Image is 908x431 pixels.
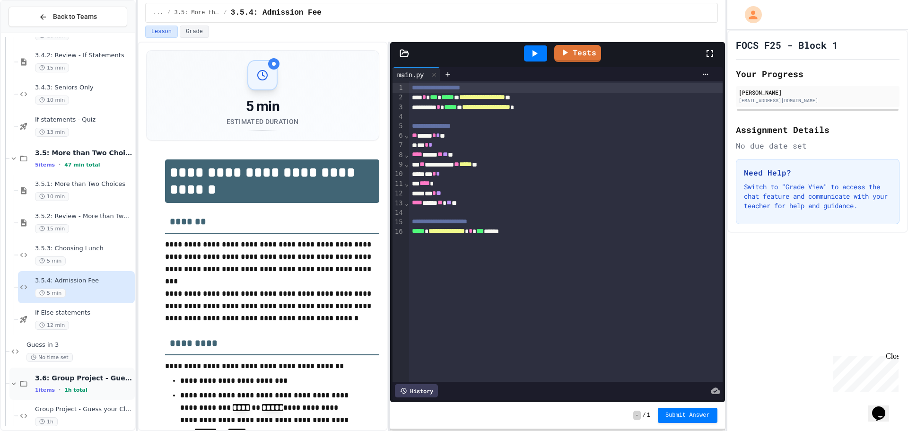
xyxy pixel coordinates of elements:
[744,182,891,211] p: Switch to "Grade View" to access the chat feature and communicate with your teacher for help and ...
[153,9,164,17] span: ...
[404,160,409,168] span: Fold line
[393,199,404,208] div: 13
[35,417,58,426] span: 1h
[167,9,170,17] span: /
[735,4,764,26] div: My Account
[404,132,409,139] span: Fold line
[393,218,404,227] div: 15
[393,150,404,160] div: 8
[633,411,640,420] span: -
[59,161,61,168] span: •
[393,67,440,81] div: main.py
[35,245,133,253] span: 3.5.3: Choosing Lunch
[9,7,127,27] button: Back to Teams
[35,224,69,233] span: 15 min
[393,208,404,218] div: 14
[35,289,66,298] span: 5 min
[35,162,55,168] span: 5 items
[35,309,133,317] span: If Else statements
[26,353,73,362] span: No time set
[35,387,55,393] span: 1 items
[739,88,897,97] div: [PERSON_NAME]
[35,192,69,201] span: 10 min
[393,169,404,179] div: 10
[35,63,69,72] span: 15 min
[35,180,133,188] span: 3.5.1: More than Two Choices
[395,384,438,397] div: History
[554,45,601,62] a: Tests
[35,212,133,220] span: 3.5.2: Review - More than Two Choices
[35,321,69,330] span: 12 min
[393,189,404,198] div: 12
[393,103,404,112] div: 3
[647,412,650,419] span: 1
[736,123,899,136] h2: Assignment Details
[227,98,298,115] div: 5 min
[35,128,69,137] span: 13 min
[393,122,404,131] div: 5
[658,408,717,423] button: Submit Answer
[35,405,133,413] span: Group Project - Guess your Classmates!
[665,412,710,419] span: Submit Answer
[404,151,409,158] span: Fold line
[35,84,133,92] span: 3.4.3: Seniors Only
[35,116,133,124] span: If statements - Quiz
[393,131,404,141] div: 6
[64,387,87,393] span: 1h total
[4,4,65,60] div: Chat with us now!Close
[736,140,899,151] div: No due date set
[393,93,404,102] div: 2
[35,277,133,285] span: 3.5.4: Admission Fee
[64,162,100,168] span: 47 min total
[404,180,409,187] span: Fold line
[736,67,899,80] h2: Your Progress
[180,26,209,38] button: Grade
[35,149,133,157] span: 3.5: More than Two Choices
[393,70,428,79] div: main.py
[393,227,404,237] div: 16
[59,386,61,394] span: •
[643,412,646,419] span: /
[26,341,133,349] span: Guess in 3
[145,26,178,38] button: Lesson
[35,374,133,382] span: 3.6: Group Project - Guess your Classmates!
[393,179,404,189] div: 11
[736,38,838,52] h1: FOCS F25 - Block 1
[35,52,133,60] span: 3.4.2: Review - If Statements
[393,112,404,122] div: 4
[35,256,66,265] span: 5 min
[53,12,97,22] span: Back to Teams
[404,199,409,207] span: Fold line
[739,97,897,104] div: [EMAIL_ADDRESS][DOMAIN_NAME]
[393,83,404,93] div: 1
[231,7,322,18] span: 3.5.4: Admission Fee
[393,141,404,150] div: 7
[868,393,899,422] iframe: chat widget
[224,9,227,17] span: /
[35,96,69,105] span: 10 min
[829,352,899,392] iframe: chat widget
[744,167,891,178] h3: Need Help?
[393,160,404,169] div: 9
[227,117,298,126] div: Estimated Duration
[175,9,220,17] span: 3.5: More than Two Choices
